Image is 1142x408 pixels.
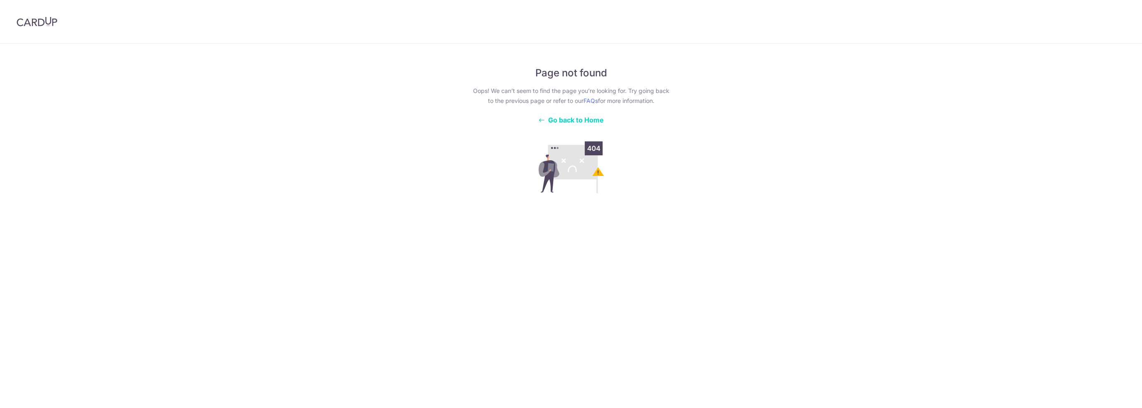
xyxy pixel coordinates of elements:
[511,137,631,197] img: 404
[538,116,604,124] a: Go back to Home
[548,116,604,124] span: Go back to Home
[583,97,598,104] a: FAQs
[470,86,672,106] p: Oops! We can’t seem to find the page you’re looking for. Try going back to the previous page or r...
[470,67,672,79] h5: Page not found
[17,17,57,27] img: CardUp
